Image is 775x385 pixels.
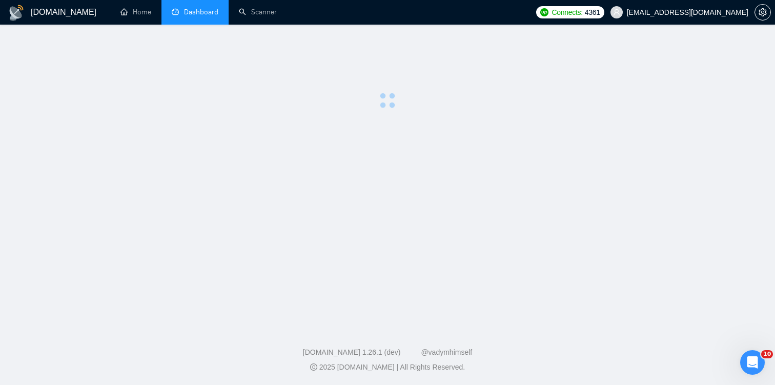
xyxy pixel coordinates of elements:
a: @vadymhimself [421,348,472,356]
span: copyright [310,363,317,371]
img: logo [8,5,25,21]
span: Connects: [552,7,582,18]
span: Dashboard [184,8,218,16]
a: setting [754,8,771,16]
a: [DOMAIN_NAME] 1.26.1 (dev) [303,348,401,356]
button: setting [754,4,771,21]
span: setting [755,8,770,16]
span: 10 [761,350,773,358]
div: 2025 [DOMAIN_NAME] | All Rights Reserved. [8,362,767,373]
a: searchScanner [239,8,277,16]
a: homeHome [120,8,151,16]
span: user [613,9,620,16]
span: dashboard [172,8,179,15]
iframe: Intercom live chat [740,350,765,375]
img: upwork-logo.png [540,8,548,16]
span: 4361 [585,7,600,18]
